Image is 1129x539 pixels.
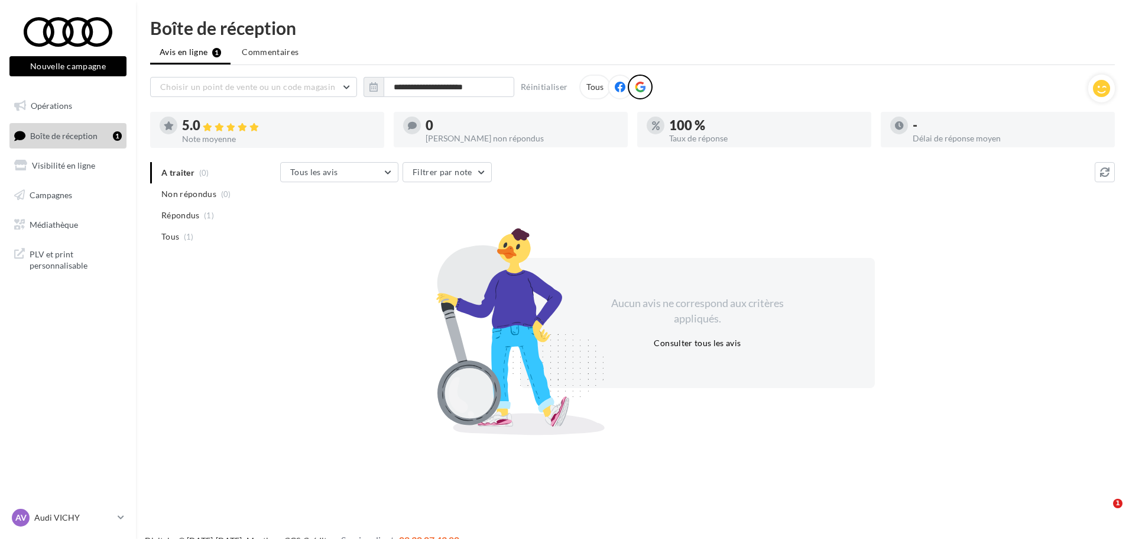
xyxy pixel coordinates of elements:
span: Campagnes [30,190,72,200]
a: AV Audi VICHY [9,506,126,529]
span: 1 [1113,499,1122,508]
div: 0 [426,119,618,132]
div: Taux de réponse [669,134,862,143]
a: Médiathèque [7,212,129,237]
div: - [913,119,1105,132]
span: Tous [161,231,179,243]
button: Choisir un point de vente ou un code magasin [150,77,357,97]
iframe: Intercom live chat [1089,499,1117,527]
button: Nouvelle campagne [9,56,126,76]
span: Visibilité en ligne [32,160,95,170]
span: (1) [204,211,214,220]
a: Boîte de réception1 [7,123,129,149]
a: Opérations [7,93,129,118]
div: Boîte de réception [150,19,1115,37]
div: Aucun avis ne correspond aux critères appliqués. [596,296,799,326]
span: Choisir un point de vente ou un code magasin [160,82,335,92]
button: Réinitialiser [516,80,573,94]
span: Tous les avis [290,167,338,177]
div: Tous [579,75,611,99]
a: Campagnes [7,183,129,208]
span: Médiathèque [30,219,78,229]
span: Répondus [161,209,200,221]
div: [PERSON_NAME] non répondus [426,134,618,143]
span: Non répondus [161,188,216,200]
span: PLV et print personnalisable [30,246,122,272]
p: Audi VICHY [34,512,113,524]
div: Note moyenne [182,135,375,143]
button: Filtrer par note [403,162,492,182]
span: Opérations [31,101,72,111]
a: PLV et print personnalisable [7,241,129,276]
button: Consulter tous les avis [649,336,745,350]
span: (0) [221,189,231,199]
span: Commentaires [242,46,299,58]
span: (1) [184,232,194,241]
div: 1 [113,131,122,141]
div: 5.0 [182,119,375,133]
a: Visibilité en ligne [7,153,129,178]
button: Tous les avis [280,162,398,182]
div: 100 % [669,119,862,132]
div: Délai de réponse moyen [913,134,1105,143]
span: AV [15,512,27,524]
span: Boîte de réception [30,130,98,140]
